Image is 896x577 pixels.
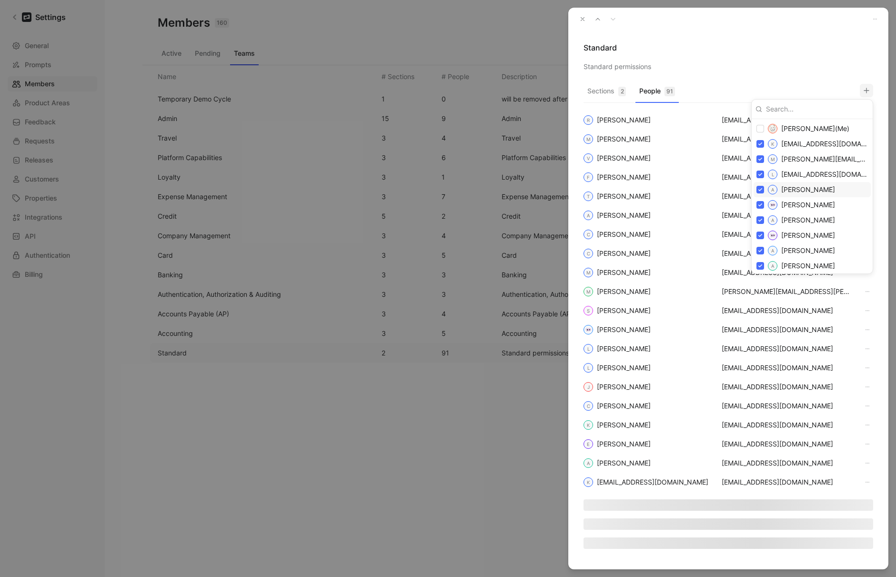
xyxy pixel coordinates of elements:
[762,101,869,117] input: Search...
[769,125,776,132] img: James
[781,231,835,239] span: [PERSON_NAME]
[781,124,849,133] span: (Me)
[769,216,776,224] svg: Adam
[769,201,776,209] img: Abdulaziz
[781,185,835,193] span: [PERSON_NAME]
[781,262,835,270] span: [PERSON_NAME]
[769,171,776,178] svg: llonardi@brex.com
[781,246,835,254] span: [PERSON_NAME]
[771,142,775,147] text: K
[769,140,776,148] svg: kkhosla@brex.com
[769,186,776,193] svg: Abby
[771,157,775,162] text: M
[781,124,835,132] span: [PERSON_NAME]
[781,140,893,148] span: [EMAIL_ADDRESS][DOMAIN_NAME]
[771,263,775,269] text: A
[771,218,775,223] text: A
[769,232,776,239] img: Aerial
[781,216,835,224] span: [PERSON_NAME]
[769,155,776,163] svg: mphiri@brex.com
[771,187,775,192] text: A
[772,172,774,177] text: L
[769,262,776,270] svg: Alex
[769,247,776,254] svg: Aidan
[781,170,893,178] span: [EMAIL_ADDRESS][DOMAIN_NAME]
[771,248,775,253] text: A
[781,201,835,209] span: [PERSON_NAME]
